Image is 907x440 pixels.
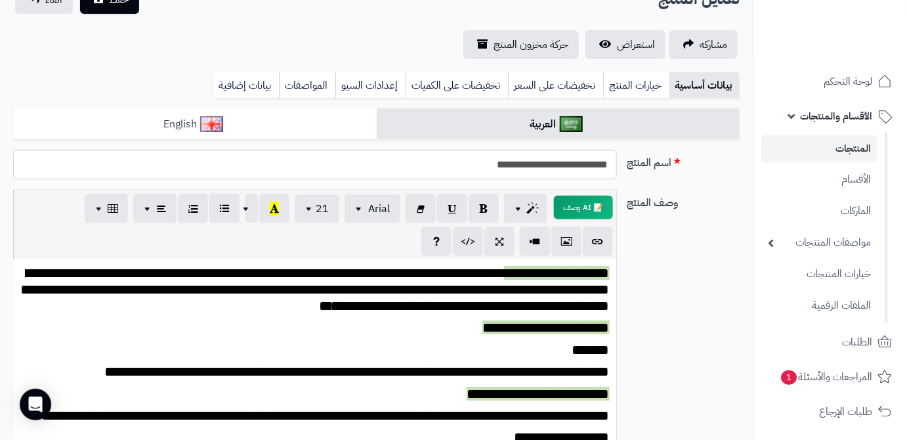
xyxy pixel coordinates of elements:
a: الماركات [761,197,877,225]
img: logo-2.png [818,18,895,45]
label: وصف المنتج [622,190,745,211]
img: العربية [560,116,583,132]
a: استعراض [585,30,665,59]
span: 21 [316,201,329,217]
span: المراجعات والأسئلة [780,368,872,386]
span: الطلبات [842,333,872,351]
span: الأقسام والمنتجات [800,107,872,125]
a: الطلبات [761,326,899,358]
a: حركة مخزون المنتج [463,30,579,59]
span: استعراض [617,37,655,53]
a: لوحة التحكم [761,66,899,97]
img: English [200,116,223,132]
span: مشاركه [700,37,727,53]
a: بيانات أساسية [669,72,740,99]
a: مشاركه [669,30,738,59]
span: 1 [780,370,797,385]
a: العربية [377,108,740,141]
a: المواصفات [279,72,335,99]
button: Arial [345,194,400,223]
a: مواصفات المنتجات [761,229,877,257]
a: المراجعات والأسئلة1 [761,361,899,393]
span: حركة مخزون المنتج [494,37,568,53]
a: خيارات المنتج [603,72,669,99]
a: الملفات الرقمية [761,292,877,320]
a: English [13,108,377,141]
button: 📝 AI وصف [554,196,613,219]
a: خيارات المنتجات [761,260,877,288]
label: اسم المنتج [622,150,745,171]
span: طلبات الإرجاع [819,403,872,421]
button: 21 [295,194,339,223]
a: تخفيضات على الكميات [406,72,508,99]
a: بيانات إضافية [213,72,279,99]
span: Arial [368,201,390,217]
a: طلبات الإرجاع [761,396,899,428]
a: الأقسام [761,165,877,194]
div: Open Intercom Messenger [20,389,51,420]
a: المنتجات [761,135,877,162]
a: تخفيضات على السعر [508,72,603,99]
span: لوحة التحكم [824,72,872,91]
a: إعدادات السيو [335,72,406,99]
